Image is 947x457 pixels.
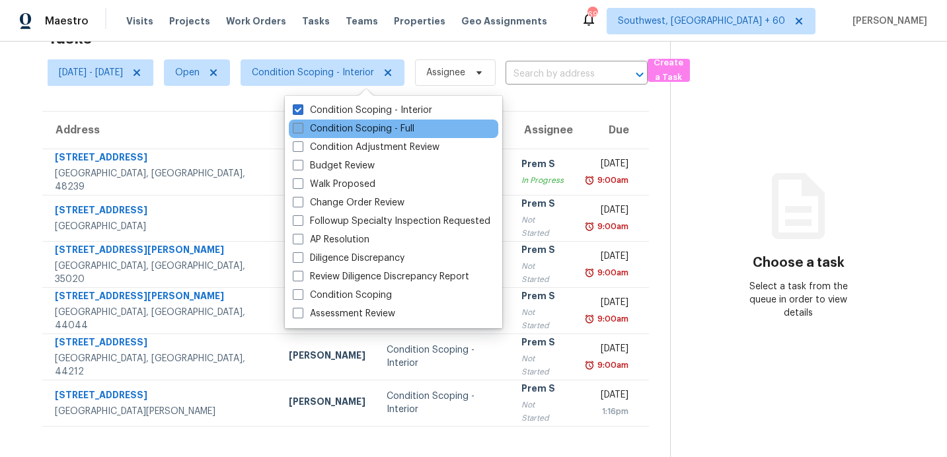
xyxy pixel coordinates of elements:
div: [DATE] [586,342,628,359]
span: Tasks [302,17,330,26]
span: Properties [394,15,445,28]
div: Prem S [521,243,564,260]
div: [DATE] [586,203,628,220]
div: Select a task from the queue in order to view details [735,280,862,320]
span: Create a Task [654,55,683,86]
div: [DATE] [586,296,628,312]
label: Followup Specialty Inspection Requested [293,215,490,228]
div: [GEOGRAPHIC_DATA], [GEOGRAPHIC_DATA], 44212 [55,352,268,378]
span: Projects [169,15,210,28]
div: Condition Scoping - Interior [387,343,501,370]
div: [GEOGRAPHIC_DATA], [GEOGRAPHIC_DATA], 44044 [55,306,268,332]
label: Change Order Review [293,196,404,209]
span: [PERSON_NAME] [847,15,927,28]
button: Create a Task [648,59,690,82]
div: [GEOGRAPHIC_DATA] [55,220,268,233]
label: Condition Adjustment Review [293,141,439,154]
th: Address [42,112,278,149]
img: Overdue Alarm Icon [584,220,595,233]
img: Overdue Alarm Icon [584,312,595,326]
th: Assignee [511,112,575,149]
label: Assessment Review [293,307,395,320]
label: Review Diligence Discrepancy Report [293,270,469,283]
h3: Choose a task [753,256,845,269]
div: [PERSON_NAME] [289,395,365,411]
div: 9:00am [595,359,628,372]
span: Work Orders [226,15,286,28]
div: Not Started [521,306,564,332]
div: 1:16pm [586,405,628,418]
div: [STREET_ADDRESS] [55,335,268,352]
th: Due [575,112,649,149]
div: Not Started [521,352,564,378]
label: AP Resolution [293,233,369,246]
img: Overdue Alarm Icon [584,359,595,372]
span: Visits [126,15,153,28]
div: 9:00am [595,220,628,233]
div: [STREET_ADDRESS] [55,151,268,167]
span: Assignee [426,66,465,79]
div: [DATE] [586,157,628,174]
button: Open [630,65,649,84]
img: Overdue Alarm Icon [584,174,595,187]
input: Search by address [506,64,611,85]
span: Teams [346,15,378,28]
img: Overdue Alarm Icon [584,266,595,279]
div: [DATE] [586,388,628,405]
div: Condition Scoping - Interior [387,390,501,416]
span: Southwest, [GEOGRAPHIC_DATA] + 60 [618,15,785,28]
div: Not Started [521,398,564,425]
div: [GEOGRAPHIC_DATA][PERSON_NAME] [55,405,268,418]
span: Open [175,66,200,79]
div: In Progress [521,174,564,187]
div: [STREET_ADDRESS][PERSON_NAME] [55,289,268,306]
label: Condition Scoping - Interior [293,104,432,117]
span: Maestro [45,15,89,28]
div: [STREET_ADDRESS][PERSON_NAME] [55,243,268,260]
div: Prem S [521,157,564,174]
div: 9:00am [595,174,628,187]
th: HPM [278,112,376,149]
div: [STREET_ADDRESS] [55,203,268,220]
div: Prem S [521,197,564,213]
label: Walk Proposed [293,178,375,191]
div: [GEOGRAPHIC_DATA], [GEOGRAPHIC_DATA], 35020 [55,260,268,286]
div: [STREET_ADDRESS] [55,388,268,405]
span: [DATE] - [DATE] [59,66,123,79]
div: Not Started [521,260,564,286]
div: [DATE] [586,250,628,266]
div: Prem S [521,289,564,306]
span: Condition Scoping - Interior [252,66,374,79]
h2: Tasks [48,32,92,45]
div: Prem S [521,335,564,352]
span: Geo Assignments [461,15,547,28]
div: [GEOGRAPHIC_DATA], [GEOGRAPHIC_DATA], 48239 [55,167,268,193]
div: Not Started [521,213,564,240]
div: Prem S [521,382,564,398]
label: Diligence Discrepancy [293,252,404,265]
label: Budget Review [293,159,375,172]
label: Condition Scoping [293,289,392,302]
div: 9:00am [595,266,628,279]
div: [PERSON_NAME] [289,349,365,365]
div: 9:00am [595,312,628,326]
label: Condition Scoping - Full [293,122,414,135]
div: 691 [587,8,597,21]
